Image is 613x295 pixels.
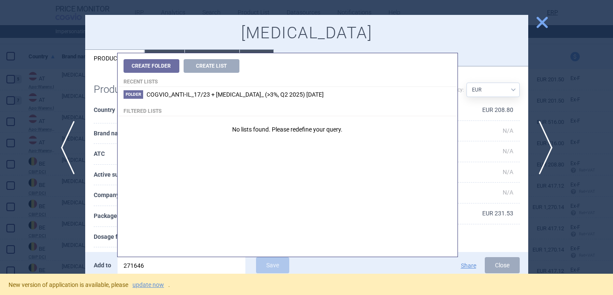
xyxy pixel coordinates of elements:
[94,165,160,186] th: Active substance
[94,206,160,227] th: Package
[503,127,513,134] span: N/A
[94,185,160,206] th: Company
[503,169,513,175] span: N/A
[124,59,179,73] button: Create Folder
[124,90,143,99] span: Folder
[94,257,111,273] p: Add to
[94,144,160,165] th: ATC
[145,50,184,66] li: Source
[118,73,458,87] h4: Recent lists
[9,281,170,288] span: New version of application is available, please .
[85,50,144,66] li: Product info
[94,83,196,96] h1: Product Details
[185,50,239,66] li: History log
[454,203,520,224] td: EUR 231.53
[118,102,458,116] h4: Filtered lists
[94,247,160,268] th: Dosage strength
[503,148,513,155] span: N/A
[147,91,324,98] span: COGVIO_ANTI-IL_17/23 + STELARA_ (>3%, Q2 2025) 7.10.2025
[240,50,273,66] li: Price
[94,23,520,43] h1: [MEDICAL_DATA]
[454,100,520,121] td: EUR 208.80
[184,59,239,73] button: Create List
[461,263,476,269] button: Share
[94,123,160,144] th: Brand name
[256,257,289,273] button: Save
[485,257,520,273] button: Close
[94,227,160,248] th: Dosage form
[118,125,458,134] p: No lists found. Please redefine your query.
[503,189,513,196] span: N/A
[132,282,164,288] a: update now
[94,100,160,123] th: Country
